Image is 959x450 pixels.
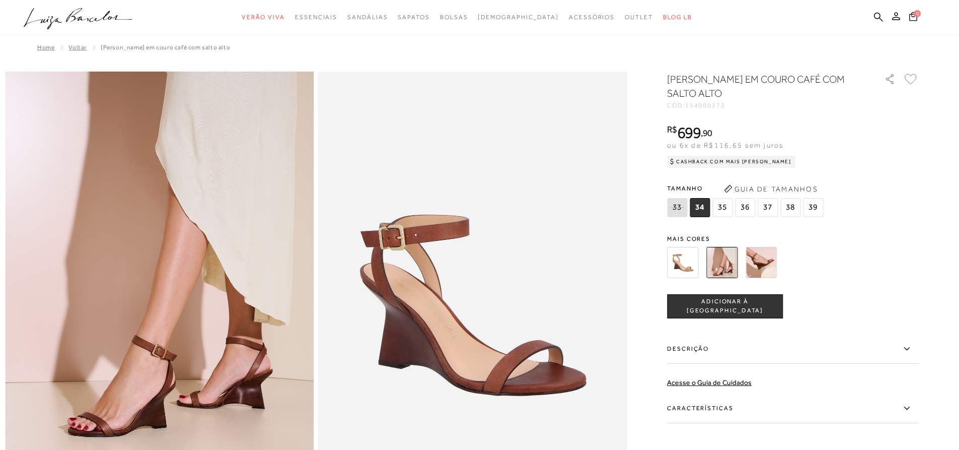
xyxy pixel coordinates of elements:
[690,198,710,217] span: 34
[667,102,868,108] div: CÓD:
[667,181,826,196] span: Tamanho
[242,8,285,27] a: categoryNavScreenReaderText
[101,44,230,51] span: [PERSON_NAME] EM COURO CAFÉ COM SALTO ALTO
[398,8,429,27] a: categoryNavScreenReaderText
[803,198,823,217] span: 39
[735,198,755,217] span: 36
[68,44,87,51] a: Voltar
[706,247,737,278] img: SANDÁLIA ANABELA EM COURO CAFÉ COM SALTO ALTO
[667,335,919,364] label: Descrição
[663,14,692,21] span: BLOG LB
[668,297,782,315] span: ADICIONAR À [GEOGRAPHIC_DATA]
[667,294,783,318] button: ADICIONAR À [GEOGRAPHIC_DATA]
[677,123,701,142] span: 699
[478,8,559,27] a: noSubCategoriesText
[701,128,712,138] i: ,
[667,125,677,134] i: R$
[758,198,778,217] span: 37
[703,127,712,138] span: 90
[440,8,468,27] a: categoryNavScreenReaderText
[347,14,388,21] span: Sandálias
[295,14,337,21] span: Essenciais
[780,198,800,217] span: 38
[295,8,337,27] a: categoryNavScreenReaderText
[667,236,919,242] span: Mais cores
[569,8,615,27] a: categoryNavScreenReaderText
[478,14,559,21] span: [DEMOGRAPHIC_DATA]
[914,10,921,17] span: 0
[440,14,468,21] span: Bolsas
[667,247,698,278] img: SANDÁLIA ANABELA EM COURO BEGE FENDI COM SALTO ALTO
[398,14,429,21] span: Sapatos
[667,72,856,100] h1: [PERSON_NAME] EM COURO CAFÉ COM SALTO ALTO
[569,14,615,21] span: Acessórios
[667,378,752,387] a: Acesse o Guia de Cuidados
[746,247,777,278] img: SANDÁLIA ANABELA EM COURO CARAMELO COM SALTO ALTO
[667,198,687,217] span: 33
[625,8,653,27] a: categoryNavScreenReaderText
[906,11,920,25] button: 0
[242,14,285,21] span: Verão Viva
[667,141,783,149] span: ou 6x de R$116,65 sem juros
[667,156,795,168] div: Cashback com Mais [PERSON_NAME]
[712,198,732,217] span: 35
[347,8,388,27] a: categoryNavScreenReaderText
[37,44,54,51] a: Home
[625,14,653,21] span: Outlet
[663,8,692,27] a: BLOG LB
[667,394,919,423] label: Características
[685,102,725,109] span: 134000372
[720,181,821,197] button: Guia de Tamanhos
